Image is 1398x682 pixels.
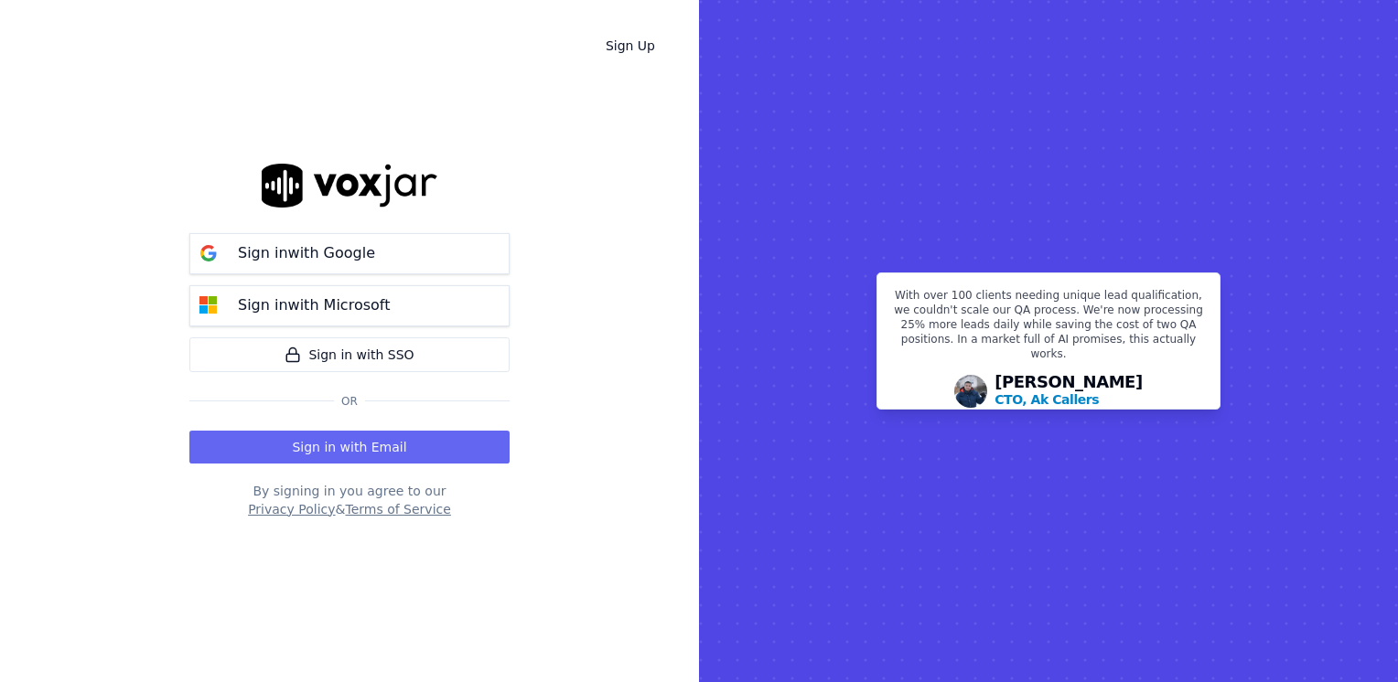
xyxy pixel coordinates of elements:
button: Sign in with Email [189,431,510,464]
p: Sign in with Google [238,242,375,264]
p: CTO, Ak Callers [995,390,1099,409]
span: Or [334,394,365,409]
button: Sign inwith Google [189,233,510,274]
img: logo [262,164,437,207]
img: microsoft Sign in button [190,287,227,324]
button: Sign inwith Microsoft [189,285,510,326]
img: google Sign in button [190,235,227,272]
img: Avatar [954,375,987,408]
p: Sign in with Microsoft [238,294,390,316]
button: Terms of Service [345,500,450,518]
p: With over 100 clients needing unique lead qualification, we couldn't scale our QA process. We're ... [888,288,1209,368]
div: [PERSON_NAME] [995,374,1143,409]
a: Sign in with SSO [189,337,510,372]
div: By signing in you agree to our & [189,482,510,518]
a: Sign Up [591,29,670,62]
button: Privacy Policy [248,500,335,518]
